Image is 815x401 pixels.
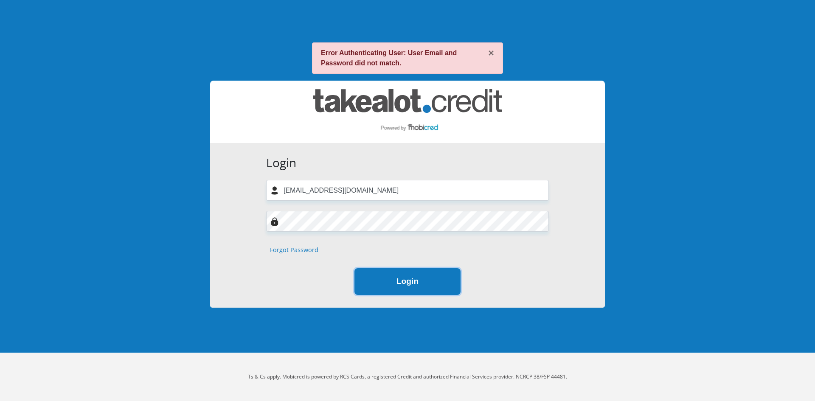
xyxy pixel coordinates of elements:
button: Login [354,268,461,295]
h3: Login [266,156,549,170]
a: Forgot Password [270,245,318,255]
input: Username [266,180,549,201]
img: user-icon image [270,186,279,195]
img: takealot_credit logo [313,89,502,135]
strong: Error Authenticating User: User Email and Password did not match. [321,49,457,67]
img: Image [270,217,279,226]
p: Ts & Cs apply. Mobicred is powered by RCS Cards, a registered Credit and authorized Financial Ser... [172,373,643,381]
button: × [488,48,494,58]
